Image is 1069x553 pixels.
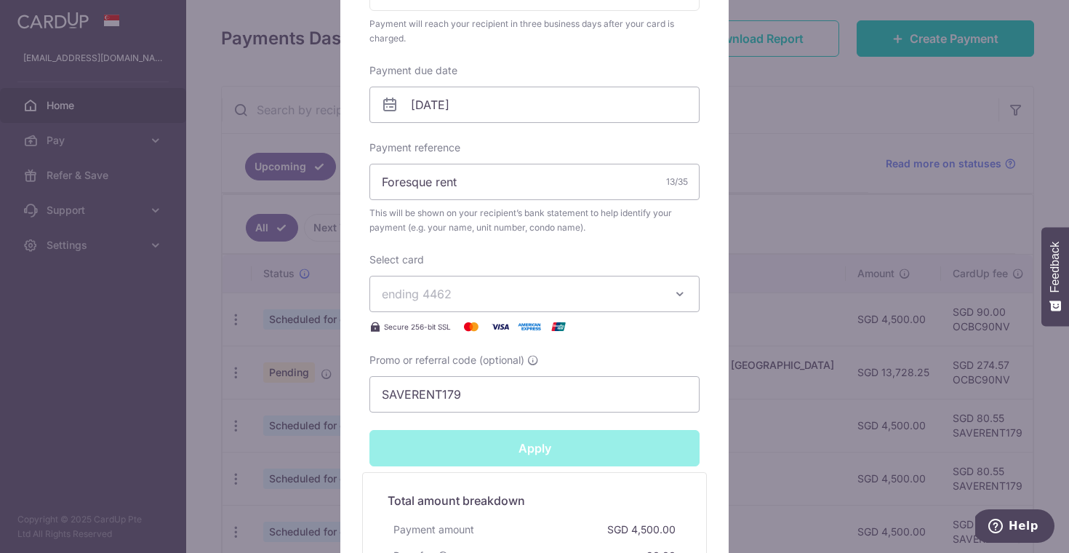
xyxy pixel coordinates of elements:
label: Select card [369,252,424,267]
div: Payment will reach your recipient in three business days after your card is charged. [369,17,700,46]
span: Secure 256-bit SSL [384,321,451,333]
img: American Express [515,318,544,335]
div: SGD 4,500.00 [601,517,681,543]
button: ending 4462 [369,276,700,312]
label: Payment due date [369,63,457,78]
div: Payment amount [388,517,480,543]
button: Feedback - Show survey [1041,227,1069,326]
label: Payment reference [369,140,460,155]
span: This will be shown on your recipient’s bank statement to help identify your payment (e.g. your na... [369,206,700,235]
span: Feedback [1049,242,1062,293]
iframe: Opens a widget where you can find more information [975,509,1054,546]
img: Visa [486,318,515,335]
h5: Total amount breakdown [388,492,681,509]
input: DD / MM / YYYY [369,87,700,123]
img: UnionPay [544,318,573,335]
span: Promo or referral code (optional) [369,353,524,367]
div: 13/35 [666,175,688,189]
img: Mastercard [457,318,486,335]
span: ending 4462 [382,287,452,301]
